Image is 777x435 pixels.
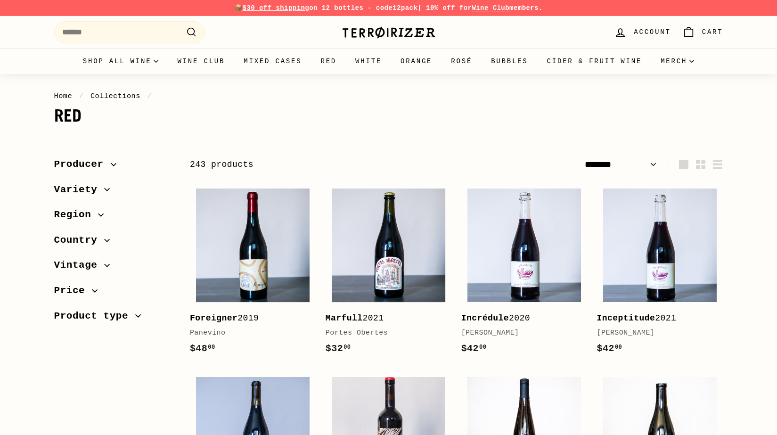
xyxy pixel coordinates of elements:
a: Orange [391,49,442,74]
span: Vintage [54,257,105,273]
b: Incrédule [461,313,509,323]
a: Home [54,92,73,100]
span: $30 off shipping [243,4,310,12]
span: $42 [597,343,622,354]
span: Account [634,27,671,37]
a: White [346,49,391,74]
div: Panevino [190,328,307,339]
a: Red [311,49,346,74]
div: Primary [35,49,742,74]
button: Price [54,280,175,306]
a: Account [608,18,676,46]
a: Mixed Cases [234,49,311,74]
summary: Shop all wine [74,49,168,74]
a: Rosé [442,49,482,74]
b: Marfull [326,313,363,323]
button: Product type [54,306,175,331]
sup: 00 [344,344,351,351]
summary: Merch [651,49,703,74]
sup: 00 [208,344,215,351]
button: Country [54,230,175,255]
button: Vintage [54,255,175,280]
a: Wine Club [168,49,234,74]
span: Price [54,283,92,299]
span: Cart [702,27,723,37]
strong: 12pack [393,4,417,12]
span: Region [54,207,98,223]
div: 2021 [597,312,714,325]
nav: breadcrumbs [54,90,723,102]
div: 2019 [190,312,307,325]
span: Country [54,232,105,248]
a: Cider & Fruit Wine [538,49,652,74]
a: Cart [677,18,729,46]
div: 2021 [326,312,442,325]
span: / [145,92,155,100]
div: Portes Obertes [326,328,442,339]
span: / [77,92,86,100]
span: $42 [461,343,487,354]
a: Foreigner2019Panevino [190,182,316,366]
a: Incrédule2020[PERSON_NAME] [461,182,588,366]
h1: Red [54,107,723,125]
b: Foreigner [190,313,237,323]
div: 243 products [190,158,457,172]
div: 2020 [461,312,578,325]
span: Product type [54,308,136,324]
a: Inceptitude2021[PERSON_NAME] [597,182,723,366]
a: Collections [90,92,140,100]
button: Variety [54,180,175,205]
sup: 00 [615,344,622,351]
b: Inceptitude [597,313,655,323]
p: 📦 on 12 bottles - code | 10% off for members. [54,3,723,13]
a: Wine Club [472,4,509,12]
a: Marfull2021Portes Obertes [326,182,452,366]
span: Variety [54,182,105,198]
a: Bubbles [482,49,537,74]
button: Region [54,205,175,230]
button: Producer [54,154,175,180]
span: $32 [326,343,351,354]
div: [PERSON_NAME] [461,328,578,339]
sup: 00 [479,344,486,351]
div: [PERSON_NAME] [597,328,714,339]
span: $48 [190,343,215,354]
span: Producer [54,156,111,172]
